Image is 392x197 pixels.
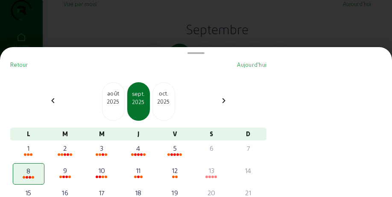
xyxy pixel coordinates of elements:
[153,98,175,105] div: 2025
[128,98,149,106] div: 2025
[197,143,227,153] div: 6
[102,89,124,98] div: août
[193,128,230,140] div: S
[237,61,266,68] span: Aujourd'hui
[102,98,124,105] div: 2025
[87,143,117,153] div: 3
[48,96,58,106] mat-icon: chevron_left
[123,143,153,153] div: 4
[87,165,117,176] div: 10
[197,165,227,176] div: 13
[157,128,193,140] div: V
[50,143,80,153] div: 2
[120,128,157,140] div: J
[233,165,263,176] div: 14
[123,165,153,176] div: 11
[47,128,84,140] div: M
[160,165,190,176] div: 12
[14,166,43,176] div: 8
[230,128,266,140] div: D
[83,128,120,140] div: M
[128,90,149,98] div: sept.
[153,89,175,98] div: oct.
[233,143,263,153] div: 7
[219,96,229,106] mat-icon: chevron_right
[50,165,80,176] div: 9
[160,143,190,153] div: 5
[14,143,44,153] div: 1
[10,61,28,68] span: Retour
[10,128,47,140] div: L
